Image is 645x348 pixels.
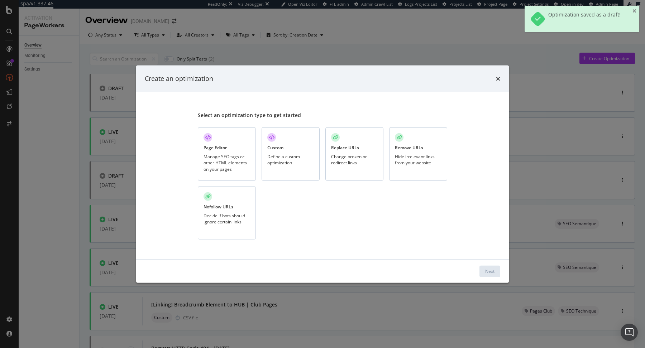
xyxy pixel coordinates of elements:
div: Create an optimization [145,74,213,83]
div: modal [136,66,509,283]
button: Next [479,265,500,277]
div: close toast [632,9,636,14]
div: Define a custom optimization [267,154,314,166]
div: Optimization saved as a draft! [548,11,621,26]
div: Decide if bots should ignore certain links [204,212,250,224]
div: Manage SEO tags or other HTML elements on your pages [204,154,250,172]
div: Next [485,268,494,274]
div: Remove URLs [395,145,423,151]
div: Change broken or redirect links [331,154,378,166]
div: Nofollow URLs [204,203,233,209]
div: Select an optimization type to get started [198,112,447,119]
div: Open Intercom Messenger [621,324,638,341]
div: Custom [267,145,283,151]
div: Page Editor [204,145,227,151]
div: Hide irrelevant links from your website [395,154,441,166]
div: times [496,74,500,83]
div: Replace URLs [331,145,359,151]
